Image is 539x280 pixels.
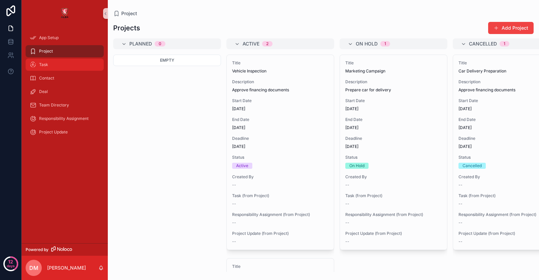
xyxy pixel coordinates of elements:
[458,201,463,207] span: --
[232,201,236,207] span: --
[39,89,48,94] span: Deal
[345,212,442,217] span: Responsibility Assignment (from Project)
[345,231,442,236] span: Project Update (from Project)
[232,98,328,103] span: Start Date
[232,220,236,225] span: --
[129,40,152,47] span: Planned
[26,247,49,252] span: Powered by
[232,264,328,269] span: Title
[232,60,328,66] span: Title
[159,41,161,46] div: 0
[345,155,442,160] span: Status
[22,27,108,147] div: scrollable content
[26,113,104,125] a: Responsibility Assignment
[345,220,349,225] span: --
[345,98,442,103] span: Start Date
[345,182,349,188] span: --
[232,125,328,130] span: [DATE]
[39,75,54,81] span: Contact
[345,201,349,207] span: --
[458,220,463,225] span: --
[232,231,328,236] span: Project Update (from Project)
[232,68,328,74] span: Vehicle Inspection
[232,136,328,141] span: Deadline
[345,239,349,244] span: --
[488,22,534,34] button: Add Project
[26,32,104,44] a: App Setup
[226,55,334,250] a: TitleVehicle InspectionDescriptionApprove financing documentsStart Date[DATE]End Date[DATE]Deadli...
[232,117,328,122] span: End Date
[232,106,328,112] span: [DATE]
[345,68,442,74] span: Marketing Campaign
[345,60,442,66] span: Title
[504,41,505,46] div: 1
[113,23,140,33] h1: Projects
[458,239,463,244] span: --
[232,87,328,93] span: Approve financing documents
[26,45,104,57] a: Project
[345,174,442,180] span: Created By
[463,163,482,169] div: Cancelled
[232,174,328,180] span: Created By
[121,10,137,17] span: Project
[160,58,174,63] span: Empty
[266,41,268,46] div: 2
[26,72,104,84] a: Contact
[356,40,378,47] span: On Hold
[26,126,104,138] a: Project Update
[232,193,328,198] span: Task (from Project)
[113,10,137,17] a: Project
[345,117,442,122] span: End Date
[243,40,259,47] span: Active
[345,144,442,149] span: [DATE]
[349,163,364,169] div: On Hold
[39,62,48,67] span: Task
[345,136,442,141] span: Deadline
[232,212,328,217] span: Responsibility Assignment (from Project)
[39,102,69,108] span: Team Directory
[39,129,68,135] span: Project Update
[26,59,104,71] a: Task
[345,87,442,93] span: Prepare car for delivery
[345,106,442,112] span: [DATE]
[26,86,104,98] a: Deal
[232,239,236,244] span: --
[340,55,447,250] a: TitleMarketing CampaignDescriptionPrepare car for deliveryStart Date[DATE]End Date[DATE]Deadline[...
[458,182,463,188] span: --
[232,79,328,85] span: Description
[232,144,328,149] span: [DATE]
[8,258,13,265] p: 12
[29,264,38,272] span: DM
[61,8,68,19] img: App logo
[345,125,442,130] span: [DATE]
[39,116,89,121] span: Responsibility Assignment
[236,163,248,169] div: Active
[7,261,15,271] p: days
[469,40,497,47] span: Cancelled
[47,265,86,271] p: [PERSON_NAME]
[345,193,442,198] span: Task (from Project)
[22,243,108,256] a: Powered by
[232,155,328,160] span: Status
[39,35,59,40] span: App Setup
[345,79,442,85] span: Description
[26,99,104,111] a: Team Directory
[232,182,236,188] span: --
[39,49,53,54] span: Project
[384,41,386,46] div: 1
